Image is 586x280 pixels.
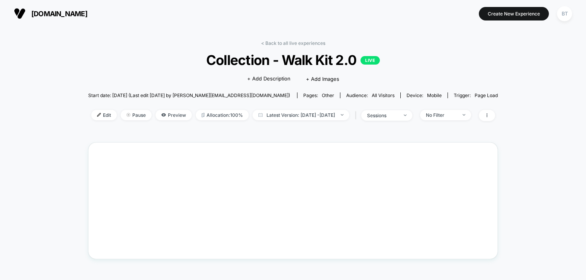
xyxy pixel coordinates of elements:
span: + Add Description [247,75,290,83]
span: Edit [91,110,117,120]
a: < Back to all live experiences [261,40,325,46]
span: Latest Version: [DATE] - [DATE] [253,110,349,120]
div: Pages: [303,92,334,98]
div: sessions [367,113,398,118]
div: Audience: [346,92,395,98]
img: end [126,113,130,117]
span: Allocation: 100% [196,110,249,120]
span: mobile [427,92,442,98]
div: No Filter [426,112,457,118]
span: Preview [155,110,192,120]
span: other [322,92,334,98]
div: BT [557,6,572,21]
span: Device: [400,92,448,98]
img: Visually logo [14,8,26,19]
span: [DOMAIN_NAME] [31,10,87,18]
span: Collection - Walk Kit 2.0 [109,52,477,68]
img: end [463,114,465,116]
button: [DOMAIN_NAME] [12,7,90,20]
span: | [353,110,361,121]
p: LIVE [360,56,380,65]
img: end [404,114,407,116]
span: Start date: [DATE] (Last edit [DATE] by [PERSON_NAME][EMAIL_ADDRESS][DOMAIN_NAME]) [88,92,290,98]
button: BT [555,6,574,22]
button: Create New Experience [479,7,549,20]
div: Trigger: [454,92,498,98]
img: rebalance [202,113,205,117]
span: Page Load [475,92,498,98]
span: Pause [121,110,152,120]
span: All Visitors [372,92,395,98]
img: end [341,114,343,116]
img: edit [97,113,101,117]
span: + Add Images [306,76,339,82]
img: calendar [258,113,263,117]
